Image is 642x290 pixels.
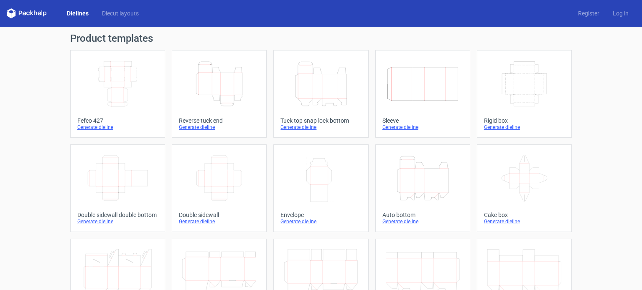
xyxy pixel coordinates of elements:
[179,117,260,124] div: Reverse tuck end
[280,124,361,131] div: Generate dieline
[375,144,470,232] a: Auto bottomGenerate dieline
[70,50,165,138] a: Fefco 427Generate dieline
[95,9,145,18] a: Diecut layouts
[179,124,260,131] div: Generate dieline
[77,218,158,225] div: Generate dieline
[77,117,158,124] div: Fefco 427
[172,50,267,138] a: Reverse tuck endGenerate dieline
[179,218,260,225] div: Generate dieline
[477,50,572,138] a: Rigid boxGenerate dieline
[571,9,606,18] a: Register
[382,117,463,124] div: Sleeve
[484,218,565,225] div: Generate dieline
[77,124,158,131] div: Generate dieline
[477,144,572,232] a: Cake boxGenerate dieline
[484,124,565,131] div: Generate dieline
[179,212,260,218] div: Double sidewall
[60,9,95,18] a: Dielines
[280,212,361,218] div: Envelope
[606,9,635,18] a: Log in
[280,218,361,225] div: Generate dieline
[77,212,158,218] div: Double sidewall double bottom
[484,212,565,218] div: Cake box
[375,50,470,138] a: SleeveGenerate dieline
[70,33,572,43] h1: Product templates
[280,117,361,124] div: Tuck top snap lock bottom
[273,144,368,232] a: EnvelopeGenerate dieline
[484,117,565,124] div: Rigid box
[382,212,463,218] div: Auto bottom
[172,144,267,232] a: Double sidewallGenerate dieline
[70,144,165,232] a: Double sidewall double bottomGenerate dieline
[382,218,463,225] div: Generate dieline
[382,124,463,131] div: Generate dieline
[273,50,368,138] a: Tuck top snap lock bottomGenerate dieline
